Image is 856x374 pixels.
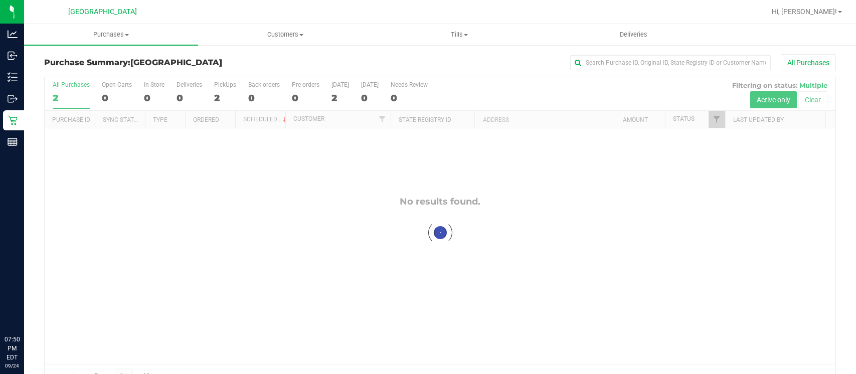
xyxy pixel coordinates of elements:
[8,51,18,61] inline-svg: Inbound
[199,30,372,39] span: Customers
[8,72,18,82] inline-svg: Inventory
[130,58,222,67] span: [GEOGRAPHIC_DATA]
[781,54,836,71] button: All Purchases
[8,94,18,104] inline-svg: Outbound
[30,292,42,304] iframe: Resource center unread badge
[547,24,721,45] a: Deliveries
[606,30,661,39] span: Deliveries
[372,24,546,45] a: Tills
[5,335,20,362] p: 07:50 PM EDT
[198,24,372,45] a: Customers
[5,362,20,369] p: 09/24
[24,30,198,39] span: Purchases
[8,137,18,147] inline-svg: Reports
[10,294,40,324] iframe: Resource center
[8,115,18,125] inline-svg: Retail
[772,8,837,16] span: Hi, [PERSON_NAME]!
[373,30,546,39] span: Tills
[8,29,18,39] inline-svg: Analytics
[570,55,771,70] input: Search Purchase ID, Original ID, State Registry ID or Customer Name...
[24,24,198,45] a: Purchases
[68,8,137,16] span: [GEOGRAPHIC_DATA]
[44,58,308,67] h3: Purchase Summary:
